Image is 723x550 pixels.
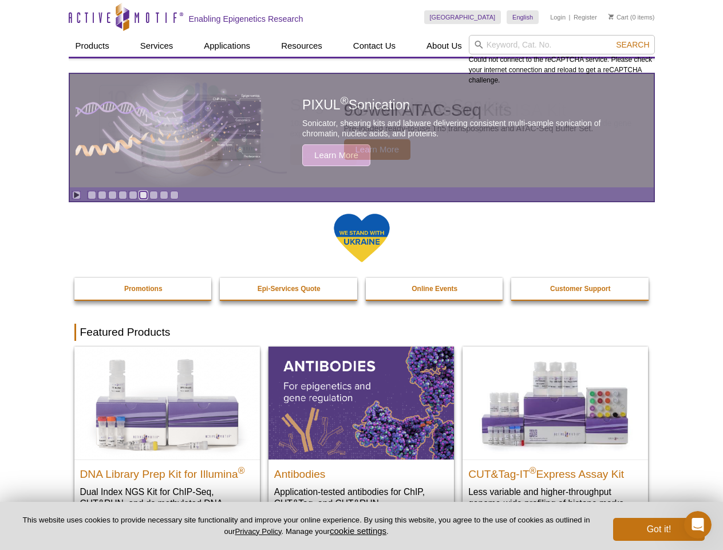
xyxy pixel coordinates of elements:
a: Go to slide 4 [118,191,127,199]
a: Resources [274,35,329,57]
a: [GEOGRAPHIC_DATA] [424,10,501,24]
a: Go to slide 8 [160,191,168,199]
a: Go to slide 3 [108,191,117,199]
div: Could not connect to the reCAPTCHA service. Please check your internet connection and reload to g... [469,35,655,85]
a: Toggle autoplay [72,191,81,199]
p: Less variable and higher-throughput genome-wide profiling of histone marks​. [468,486,642,509]
sup: ® [530,465,536,475]
a: Go to slide 6 [139,191,148,199]
a: Go to slide 2 [98,191,106,199]
sup: ® [238,465,245,475]
img: CUT&Tag-IT® Express Assay Kit [463,347,648,459]
strong: Online Events [412,285,457,293]
img: We Stand With Ukraine [333,213,390,264]
a: Products [69,35,116,57]
a: Services [133,35,180,57]
a: Applications [197,35,257,57]
strong: Epi-Services Quote [258,285,321,293]
img: Your Cart [609,14,614,19]
sup: ® [341,95,349,107]
p: This website uses cookies to provide necessary site functionality and improve your online experie... [18,515,594,537]
button: Got it! [613,518,705,541]
input: Keyword, Cat. No. [469,35,655,54]
h2: CUT&Tag-IT Express Assay Kit [468,463,642,480]
a: English [507,10,539,24]
a: About Us [420,35,469,57]
p: Sonicator, shearing kits and labware delivering consistent multi-sample sonication of chromatin, ... [302,118,627,139]
a: Cart [609,13,629,21]
a: Privacy Policy [235,527,281,536]
a: Customer Support [511,278,650,300]
a: Register [574,13,597,21]
h2: DNA Library Prep Kit for Illumina [80,463,254,480]
strong: Promotions [124,285,163,293]
a: Go to slide 7 [149,191,158,199]
h2: Antibodies [274,463,448,480]
p: Dual Index NGS Kit for ChIP-Seq, CUT&RUN, and ds methylated DNA assays. [80,486,254,521]
li: (0 items) [609,10,655,24]
span: Search [616,40,649,49]
article: PIXUL Sonication [70,74,654,187]
a: Login [550,13,566,21]
a: Promotions [74,278,213,300]
a: Go to slide 5 [129,191,137,199]
img: All Antibodies [268,347,454,459]
a: PIXUL sonication PIXUL®Sonication Sonicator, shearing kits and labware delivering consistent mult... [70,74,654,187]
img: PIXUL sonication [76,73,264,188]
span: Learn More [302,144,370,166]
h2: Featured Products [74,324,649,341]
a: Go to slide 9 [170,191,179,199]
a: All Antibodies Antibodies Application-tested antibodies for ChIP, CUT&Tag, and CUT&RUN. [268,347,454,520]
button: cookie settings [330,526,386,536]
a: Online Events [366,278,504,300]
a: DNA Library Prep Kit for Illumina DNA Library Prep Kit for Illumina® Dual Index NGS Kit for ChIP-... [74,347,260,532]
h2: Enabling Epigenetics Research [189,14,303,24]
p: Application-tested antibodies for ChIP, CUT&Tag, and CUT&RUN. [274,486,448,509]
a: Epi-Services Quote [220,278,358,300]
img: DNA Library Prep Kit for Illumina [74,347,260,459]
a: Contact Us [346,35,402,57]
button: Search [613,40,653,50]
li: | [569,10,571,24]
iframe: Intercom live chat [684,511,712,539]
strong: Customer Support [550,285,610,293]
a: CUT&Tag-IT® Express Assay Kit CUT&Tag-IT®Express Assay Kit Less variable and higher-throughput ge... [463,347,648,520]
a: Go to slide 1 [88,191,96,199]
span: PIXUL Sonication [302,97,410,112]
